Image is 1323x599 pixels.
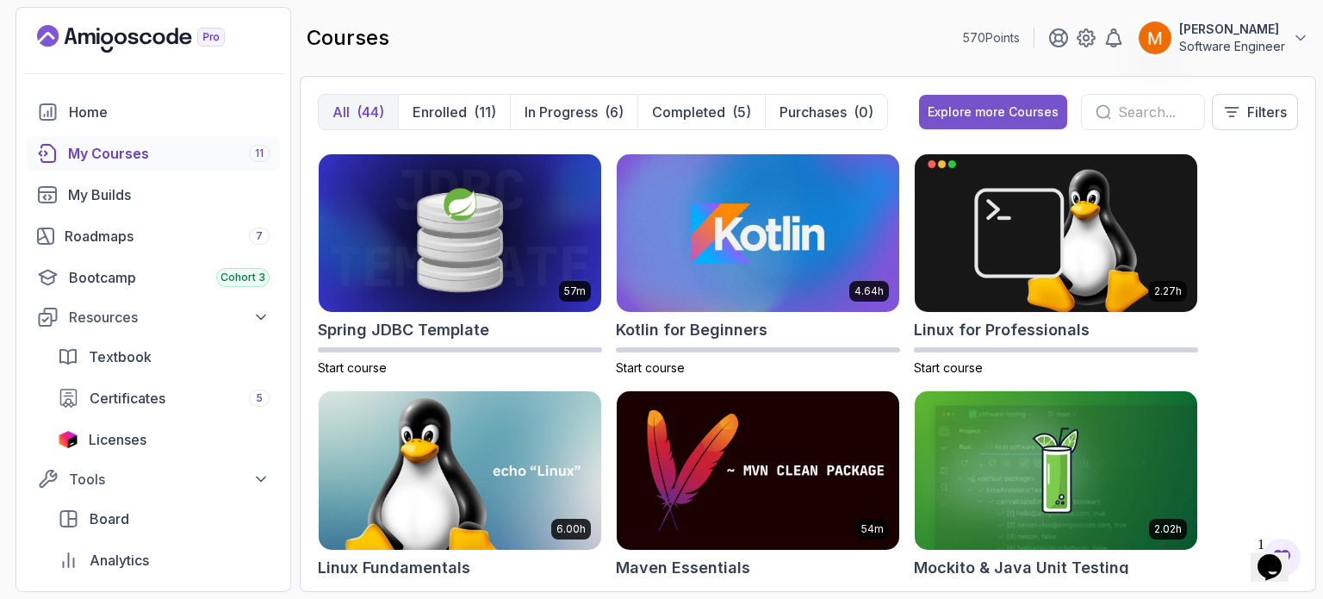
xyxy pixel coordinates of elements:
span: 11 [255,147,264,160]
p: Completed [652,102,725,122]
a: home [27,95,280,129]
a: certificates [47,381,280,415]
button: In Progress(6) [510,95,637,129]
p: 2.27h [1154,284,1182,298]
img: Maven Essentials card [617,391,899,550]
p: Purchases [780,102,847,122]
p: Enrolled [413,102,467,122]
a: bootcamp [27,260,280,295]
img: user profile image [1139,22,1171,54]
p: [PERSON_NAME] [1179,21,1285,38]
div: (11) [474,102,496,122]
p: In Progress [525,102,598,122]
p: Software Engineer [1179,38,1285,55]
h2: Linux for Professionals [914,318,1090,342]
button: Filters [1212,94,1298,130]
a: analytics [47,543,280,577]
button: Tools [27,464,280,495]
div: Roadmaps [65,226,270,246]
a: textbook [47,340,280,374]
button: All(44) [319,95,398,129]
button: Purchases(0) [765,95,887,129]
iframe: chat widget [1251,530,1306,582]
p: 57m [564,284,586,298]
div: My Courses [68,143,270,164]
span: Start course [616,360,685,375]
div: Tools [69,469,270,490]
p: 4.64h [854,284,884,298]
button: user profile image[PERSON_NAME]Software Engineer [1138,21,1309,55]
p: All [332,102,350,122]
button: Enrolled(11) [398,95,510,129]
span: Start course [914,360,983,375]
span: Textbook [89,346,152,367]
div: Explore more Courses [928,103,1059,121]
div: (6) [605,102,624,122]
span: 7 [256,229,263,243]
img: Mockito & Java Unit Testing card [915,391,1197,550]
span: 5 [256,391,263,405]
div: My Builds [68,184,270,205]
p: 6.00h [556,522,586,536]
p: Filters [1247,102,1287,122]
div: Resources [69,307,270,328]
a: courses [27,136,280,171]
img: Linux for Professionals card [915,154,1197,313]
p: 54m [861,522,884,536]
img: Spring JDBC Template card [319,154,601,313]
div: Bootcamp [69,267,270,288]
span: Start course [318,360,387,375]
input: Search... [1118,102,1190,122]
img: Linux Fundamentals card [319,391,601,550]
p: 570 Points [963,29,1020,47]
button: Explore more Courses [919,95,1067,129]
a: roadmaps [27,219,280,253]
button: Completed(5) [637,95,765,129]
div: Home [69,102,270,122]
a: builds [27,178,280,212]
a: board [47,502,280,536]
span: Cohort 3 [220,271,265,284]
div: (0) [854,102,873,122]
a: licenses [47,422,280,457]
h2: Spring JDBC Template [318,318,489,342]
img: jetbrains icon [58,431,78,448]
h2: Linux Fundamentals [318,556,470,580]
a: Landing page [37,25,264,53]
h2: Kotlin for Beginners [616,318,767,342]
p: 2.02h [1154,522,1182,536]
img: Kotlin for Beginners card [617,154,899,313]
h2: Maven Essentials [616,556,750,580]
span: Certificates [90,388,165,409]
button: Resources [27,302,280,333]
span: Analytics [90,550,149,571]
span: Board [90,509,129,529]
h2: Mockito & Java Unit Testing [914,556,1129,580]
span: Licenses [89,429,146,450]
div: (44) [357,102,384,122]
h2: courses [307,24,389,52]
div: (5) [732,102,751,122]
